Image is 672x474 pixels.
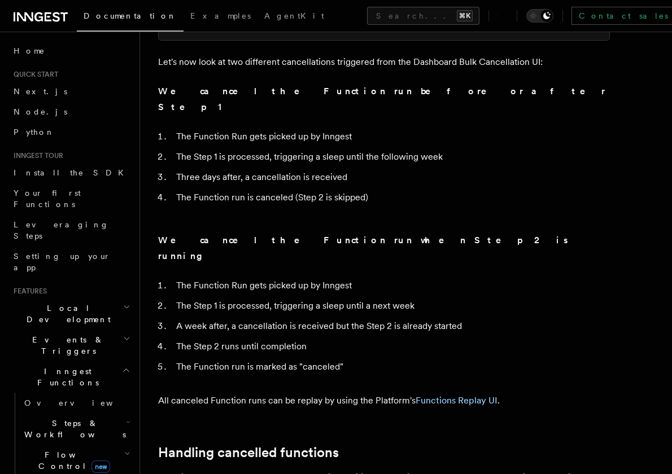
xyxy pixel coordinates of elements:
a: Leveraging Steps [9,214,133,246]
span: Steps & Workflows [20,418,126,440]
a: Examples [184,3,258,30]
li: The Function Run gets picked up by Inngest [173,129,610,144]
button: Local Development [9,298,133,330]
span: Documentation [84,11,177,20]
span: new [91,460,110,473]
p: Let's now look at two different cancellations triggered from the Dashboard Bulk Cancellation UI: [158,54,610,70]
a: Install the SDK [9,163,133,183]
span: Events & Triggers [9,334,123,357]
a: Home [9,41,133,61]
span: Inngest Functions [9,366,122,388]
a: Next.js [9,81,133,102]
li: The Function Run gets picked up by Inngest [173,278,610,293]
button: Toggle dark mode [526,9,553,23]
span: Leveraging Steps [14,220,109,240]
span: Setting up your app [14,252,111,272]
span: Features [9,287,47,296]
span: Node.js [14,107,67,116]
li: The Step 2 runs until completion [173,339,610,354]
button: Search...⌘K [367,7,479,25]
li: The Function run is marked as "canceled" [173,359,610,375]
p: All canceled Function runs can be replay by using the Platform's . [158,393,610,409]
a: Setting up your app [9,246,133,278]
span: Inngest tour [9,151,63,160]
a: Overview [20,393,133,413]
strong: We cancel the Function run before or after Step 1 [158,86,605,112]
a: Functions Replay UI [416,395,498,406]
span: Install the SDK [14,168,130,177]
span: Local Development [9,302,123,325]
button: Steps & Workflows [20,413,133,445]
span: Your first Functions [14,188,81,209]
a: Node.js [9,102,133,122]
li: The Step 1 is processed, triggering a sleep until a next week [173,298,610,314]
span: Python [14,128,55,137]
a: AgentKit [258,3,331,30]
strong: We cancel the Function run when Step 2 is running [158,235,570,261]
span: AgentKit [264,11,324,20]
button: Events & Triggers [9,330,133,361]
a: Handling cancelled functions [158,445,339,460]
span: Home [14,45,45,56]
li: Three days after, a cancellation is received [173,169,610,185]
kbd: ⌘K [457,10,473,21]
span: Quick start [9,70,58,79]
a: Python [9,122,133,142]
span: Flow Control [20,449,124,472]
a: Your first Functions [9,183,133,214]
span: Overview [24,398,141,407]
button: Inngest Functions [9,361,133,393]
li: The Function run is canceled (Step 2 is skipped) [173,190,610,205]
a: Documentation [77,3,184,32]
span: Next.js [14,87,67,96]
li: A week after, a cancellation is received but the Step 2 is already started [173,318,610,334]
li: The Step 1 is processed, triggering a sleep until the following week [173,149,610,165]
span: Examples [190,11,251,20]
